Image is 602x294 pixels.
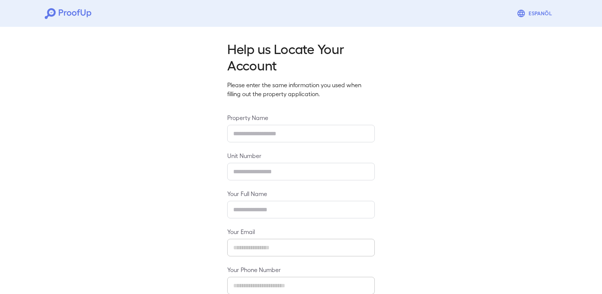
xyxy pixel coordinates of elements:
[514,6,557,21] button: Espanõl
[227,227,375,236] label: Your Email
[227,40,375,73] h2: Help us Locate Your Account
[227,80,375,98] p: Please enter the same information you used when filling out the property application.
[227,113,375,122] label: Property Name
[227,151,375,160] label: Unit Number
[227,265,375,274] label: Your Phone Number
[227,189,375,198] label: Your Full Name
